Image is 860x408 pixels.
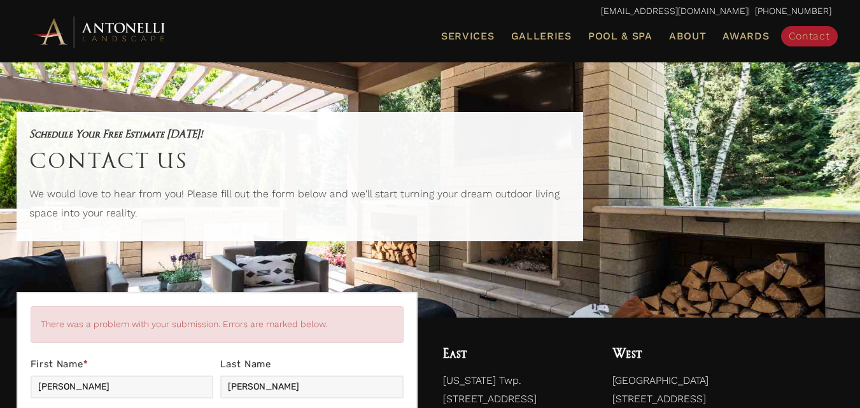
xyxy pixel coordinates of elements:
[723,30,769,42] span: Awards
[717,28,774,45] a: Awards
[443,343,588,365] h4: East
[29,14,169,49] img: Antonelli Horizontal Logo
[664,28,712,45] a: About
[220,356,403,376] label: Last Name
[29,3,831,20] p: | [PHONE_NUMBER]
[669,31,707,41] span: About
[29,143,570,178] h1: Contact Us
[29,185,570,229] p: We would love to hear from you! Please fill out the form below and we'll start turning your dream...
[781,26,838,46] a: Contact
[583,28,658,45] a: Pool & Spa
[612,343,831,365] h4: West
[31,356,213,376] label: First Name
[31,306,404,343] div: There was a problem with your submission. Errors are marked below.
[511,30,572,42] span: Galleries
[441,31,495,41] span: Services
[29,125,570,143] h5: Schedule Your Free Estimate [DATE]!
[506,28,577,45] a: Galleries
[436,28,500,45] a: Services
[789,30,830,42] span: Contact
[601,6,748,16] a: [EMAIL_ADDRESS][DOMAIN_NAME]
[588,30,652,42] span: Pool & Spa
